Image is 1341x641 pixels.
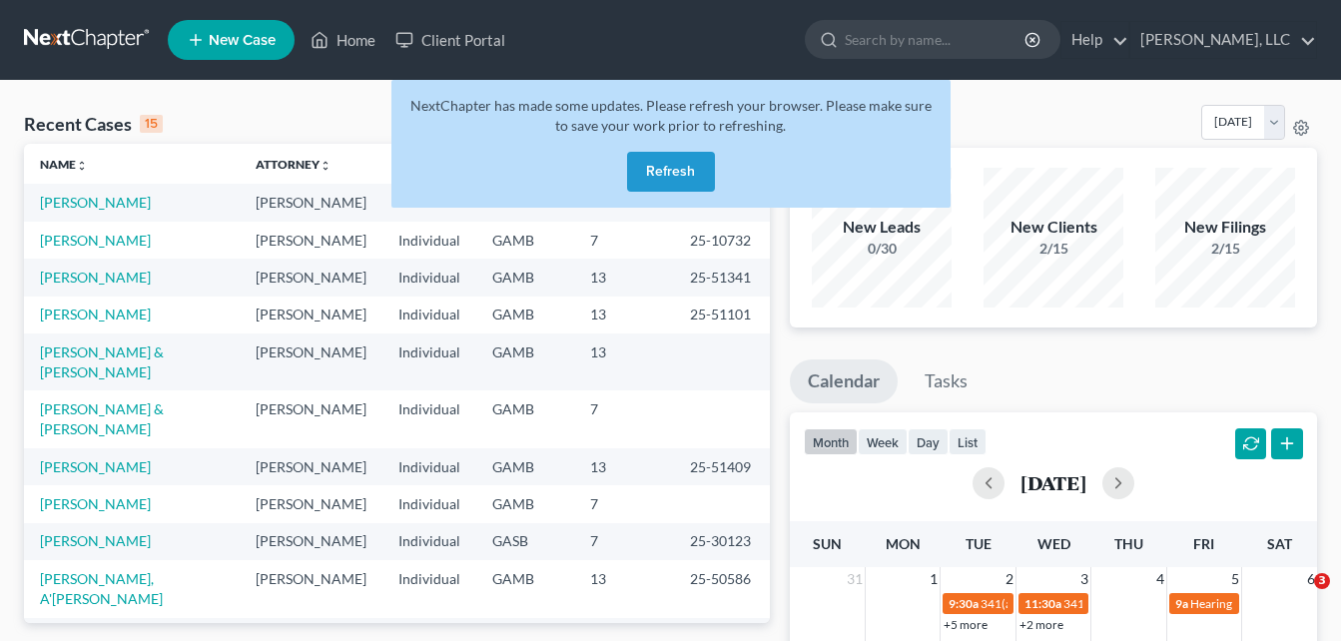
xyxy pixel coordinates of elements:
td: Individual [382,560,476,617]
a: Tasks [907,359,986,403]
span: New Case [209,33,276,48]
span: Wed [1037,535,1070,552]
td: Individual [382,333,476,390]
a: +5 more [944,617,988,632]
span: 4 [1154,567,1166,591]
td: Individual [382,259,476,296]
td: [PERSON_NAME] [240,523,382,560]
td: [PERSON_NAME] [240,297,382,333]
div: 0/30 [812,239,952,259]
td: 13 [574,560,674,617]
a: [PERSON_NAME] [40,532,151,549]
td: 7 [574,390,674,447]
td: GAMB [476,560,574,617]
td: 7 [574,222,674,259]
td: 13 [574,333,674,390]
span: 5 [1229,567,1241,591]
span: 9:30a [949,596,979,611]
span: 341(a) meeting for [PERSON_NAME] [981,596,1173,611]
a: +2 more [1019,617,1063,632]
a: [PERSON_NAME] [40,458,151,475]
div: New Filings [1155,216,1295,239]
td: GAMB [476,448,574,485]
td: GAMB [476,259,574,296]
a: [PERSON_NAME], A'[PERSON_NAME] [40,570,163,607]
span: Sun [813,535,842,552]
div: 2/15 [1155,239,1295,259]
span: 3 [1078,567,1090,591]
a: [PERSON_NAME] [40,232,151,249]
td: [PERSON_NAME] [240,333,382,390]
span: 341(a) meeting for [PERSON_NAME] [1063,596,1256,611]
td: GAMB [476,485,574,522]
a: [PERSON_NAME] [40,269,151,286]
button: list [949,428,987,455]
span: 3 [1314,573,1330,589]
td: Individual [382,485,476,522]
span: 9a [1175,596,1188,611]
span: Thu [1114,535,1143,552]
button: month [804,428,858,455]
td: GAMB [476,390,574,447]
span: 1 [928,567,940,591]
span: NextChapter has made some updates. Please refresh your browser. Please make sure to save your wor... [410,97,932,134]
a: [PERSON_NAME] [40,194,151,211]
iframe: Intercom live chat [1273,573,1321,621]
a: Nameunfold_more [40,157,88,172]
a: Attorneyunfold_more [256,157,332,172]
button: Refresh [627,152,715,192]
td: 25-51409 [674,448,770,485]
td: [PERSON_NAME] [240,259,382,296]
span: Tue [966,535,992,552]
td: 13 [574,448,674,485]
span: Mon [886,535,921,552]
i: unfold_more [320,160,332,172]
a: [PERSON_NAME], LLC [1130,22,1316,58]
div: New Clients [984,216,1123,239]
button: week [858,428,908,455]
td: GAMB [476,297,574,333]
td: Individual [382,297,476,333]
td: Individual [382,184,476,221]
span: Fri [1193,535,1214,552]
a: [PERSON_NAME] [40,495,151,512]
td: [PERSON_NAME] [240,222,382,259]
a: Calendar [790,359,898,403]
td: Individual [382,448,476,485]
td: [PERSON_NAME] [240,448,382,485]
td: 25-10732 [674,222,770,259]
td: 25-51341 [674,259,770,296]
h2: [DATE] [1020,472,1086,493]
div: Recent Cases [24,112,163,136]
td: 13 [574,297,674,333]
span: 6 [1305,567,1317,591]
td: Individual [382,523,476,560]
td: GAMB [476,333,574,390]
td: [PERSON_NAME] [240,390,382,447]
td: GASB [476,523,574,560]
div: 15 [140,115,163,133]
span: Sat [1267,535,1292,552]
td: 13 [574,259,674,296]
a: Home [301,22,385,58]
td: 7 [574,485,674,522]
td: [PERSON_NAME] [240,184,382,221]
td: [PERSON_NAME] [240,560,382,617]
td: 25-50586 [674,560,770,617]
td: [PERSON_NAME] [240,485,382,522]
input: Search by name... [845,21,1027,58]
td: 25-51101 [674,297,770,333]
span: 31 [845,567,865,591]
td: Individual [382,222,476,259]
td: 25-30123 [674,523,770,560]
button: day [908,428,949,455]
a: [PERSON_NAME] [40,306,151,322]
a: [PERSON_NAME] & [PERSON_NAME] [40,343,164,380]
div: New Leads [812,216,952,239]
td: GAMB [476,222,574,259]
i: unfold_more [76,160,88,172]
td: Individual [382,390,476,447]
a: Help [1061,22,1128,58]
span: 11:30a [1024,596,1061,611]
div: 2/15 [984,239,1123,259]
